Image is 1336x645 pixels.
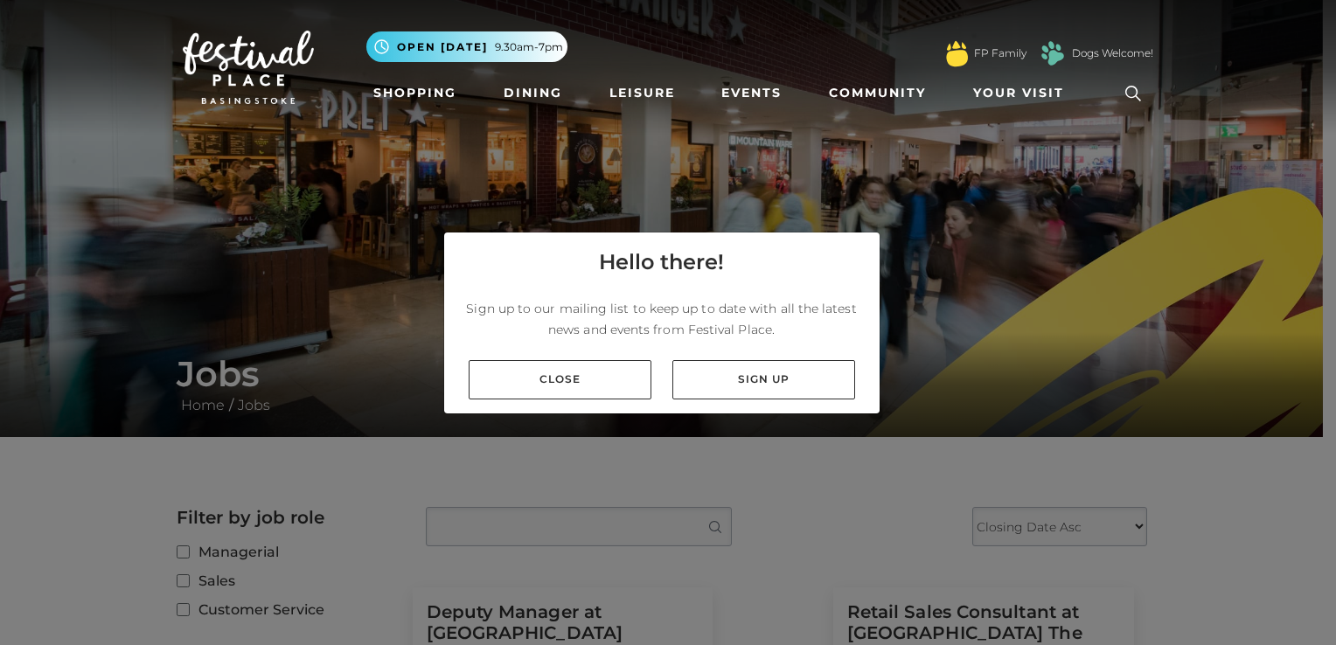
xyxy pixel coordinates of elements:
a: Close [469,360,651,399]
a: Events [714,77,789,109]
img: Festival Place Logo [183,31,314,104]
span: Your Visit [973,84,1064,102]
a: Your Visit [966,77,1080,109]
a: Dogs Welcome! [1072,45,1153,61]
span: Open [DATE] [397,39,488,55]
button: Open [DATE] 9.30am-7pm [366,31,567,62]
a: Shopping [366,77,463,109]
a: Dining [497,77,569,109]
a: Sign up [672,360,855,399]
h4: Hello there! [599,246,724,278]
a: Community [822,77,933,109]
span: 9.30am-7pm [495,39,563,55]
a: FP Family [974,45,1026,61]
a: Leisure [602,77,682,109]
p: Sign up to our mailing list to keep up to date with all the latest news and events from Festival ... [458,298,866,340]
